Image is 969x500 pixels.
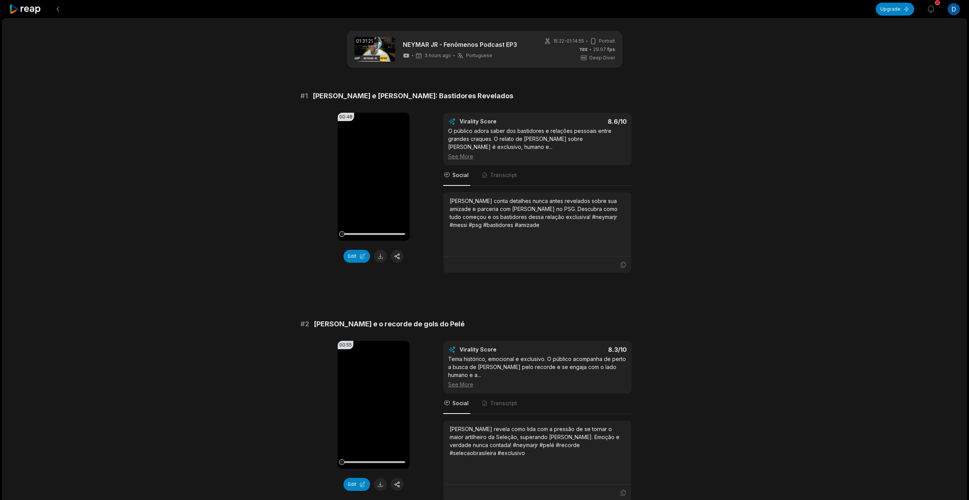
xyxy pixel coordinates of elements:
button: Edit [343,478,370,491]
div: 8.6 /10 [545,118,627,125]
span: Social [452,399,469,407]
nav: Tabs [443,165,632,186]
span: [PERSON_NAME] e o recorde de gols do Pelé [314,319,465,329]
div: [PERSON_NAME] revela como lida com a pressão de se tornar o maior artilheiro da Seleção, superand... [450,425,625,457]
div: See More [448,380,627,388]
a: NEYMAR JR - Fenômenos Podcast EP3 [403,40,517,49]
nav: Tabs [443,393,632,414]
div: O público adora saber dos bastidores e relações pessoais entre grandes craques. O relato de [PERS... [448,127,627,160]
span: 15:22 - 01:14:55 [553,38,584,45]
span: Transcript [490,171,517,179]
button: Edit [343,250,370,263]
span: Portrait [599,38,615,45]
span: 3 hours ago [425,53,451,59]
div: Virality Score [460,118,541,125]
span: # 2 [300,319,309,329]
span: Social [452,171,469,179]
span: # 1 [300,91,308,101]
div: Virality Score [460,346,541,353]
video: Your browser does not support mp4 format. [338,341,410,469]
span: Portuguese [466,53,492,59]
div: Tema histórico, emocional e exclusivo. O público acompanha de perto a busca de [PERSON_NAME] pelo... [448,355,627,388]
video: Your browser does not support mp4 format. [338,113,410,241]
div: [PERSON_NAME] conta detalhes nunca antes revelados sobre sua amizade e parceria com [PERSON_NAME]... [450,197,625,229]
button: Upgrade [876,3,914,16]
span: Transcript [490,399,517,407]
span: Deep Diver [589,54,615,61]
div: See More [448,152,627,160]
span: 29.97 [593,46,615,53]
div: 8.3 /10 [545,346,627,353]
span: fps [607,46,615,52]
span: [PERSON_NAME] e [PERSON_NAME]: Bastidores Revelados [313,91,513,101]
